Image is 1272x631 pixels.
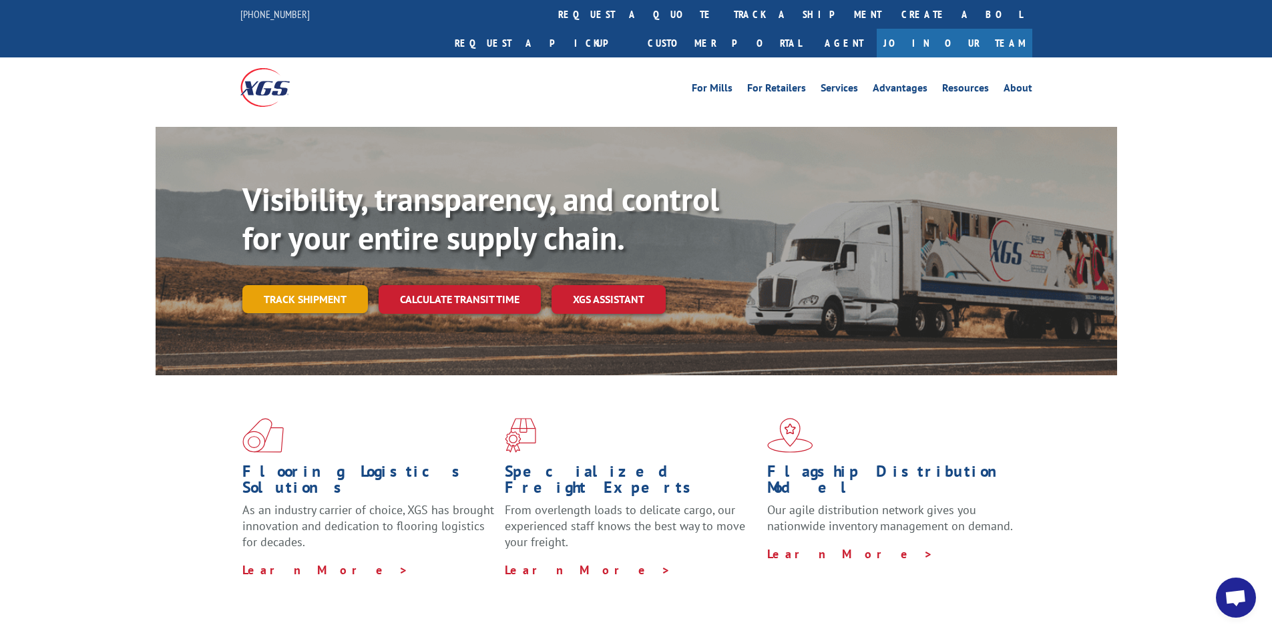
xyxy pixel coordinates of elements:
[505,463,757,502] h1: Specialized Freight Experts
[811,29,877,57] a: Agent
[1004,83,1032,97] a: About
[767,546,933,562] a: Learn More >
[942,83,989,97] a: Resources
[873,83,927,97] a: Advantages
[821,83,858,97] a: Services
[505,502,757,562] p: From overlength loads to delicate cargo, our experienced staff knows the best way to move your fr...
[242,285,368,313] a: Track shipment
[638,29,811,57] a: Customer Portal
[505,562,671,578] a: Learn More >
[767,463,1020,502] h1: Flagship Distribution Model
[877,29,1032,57] a: Join Our Team
[445,29,638,57] a: Request a pickup
[767,502,1013,534] span: Our agile distribution network gives you nationwide inventory management on demand.
[240,7,310,21] a: [PHONE_NUMBER]
[767,418,813,453] img: xgs-icon-flagship-distribution-model-red
[692,83,732,97] a: For Mills
[242,502,494,550] span: As an industry carrier of choice, XGS has brought innovation and dedication to flooring logistics...
[242,418,284,453] img: xgs-icon-total-supply-chain-intelligence-red
[747,83,806,97] a: For Retailers
[242,463,495,502] h1: Flooring Logistics Solutions
[242,178,719,258] b: Visibility, transparency, and control for your entire supply chain.
[1216,578,1256,618] div: Open chat
[552,285,666,314] a: XGS ASSISTANT
[379,285,541,314] a: Calculate transit time
[505,418,536,453] img: xgs-icon-focused-on-flooring-red
[242,562,409,578] a: Learn More >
